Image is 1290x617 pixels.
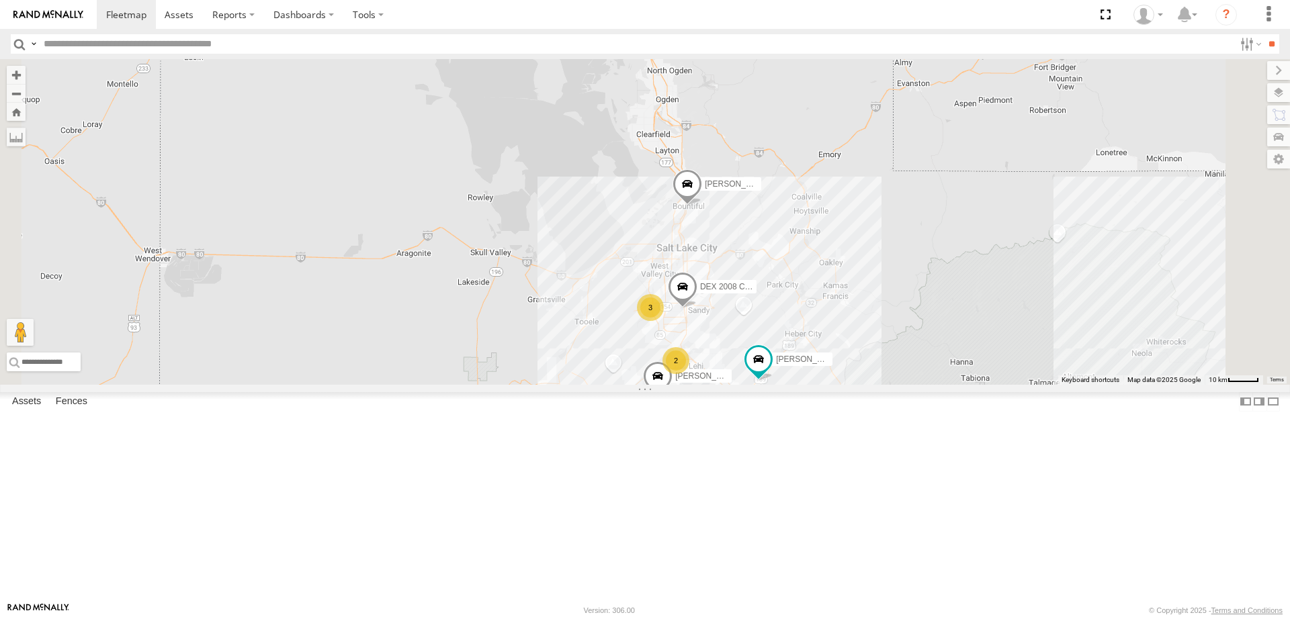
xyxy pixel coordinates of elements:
[7,604,69,617] a: Visit our Website
[13,10,83,19] img: rand-logo.svg
[1252,392,1266,412] label: Dock Summary Table to the Right
[1149,606,1283,614] div: © Copyright 2025 -
[1211,606,1283,614] a: Terms and Conditions
[1235,34,1264,54] label: Search Filter Options
[49,392,94,411] label: Fences
[28,34,39,54] label: Search Query
[705,179,812,189] span: [PERSON_NAME] 2017 F150
[1062,375,1119,385] button: Keyboard shortcuts
[1129,5,1168,25] div: Allen Bauer
[637,294,664,321] div: 3
[662,347,689,374] div: 2
[700,282,762,291] span: DEX 2008 Chevy
[7,66,26,84] button: Zoom in
[1270,377,1284,383] a: Terms (opens in new tab)
[1267,150,1290,169] label: Map Settings
[7,103,26,121] button: Zoom Home
[5,392,48,411] label: Assets
[1266,392,1280,412] label: Hide Summary Table
[1127,376,1201,383] span: Map data ©2025 Google
[1209,376,1228,383] span: 10 km
[1205,375,1263,385] button: Map Scale: 10 km per 43 pixels
[1239,392,1252,412] label: Dock Summary Table to the Left
[776,354,902,364] span: [PERSON_NAME] 2017 E350 GT1
[7,128,26,146] label: Measure
[7,84,26,103] button: Zoom out
[584,606,635,614] div: Version: 306.00
[675,371,800,381] span: [PERSON_NAME] 2020 F350 GT2
[1215,4,1237,26] i: ?
[7,319,34,346] button: Drag Pegman onto the map to open Street View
